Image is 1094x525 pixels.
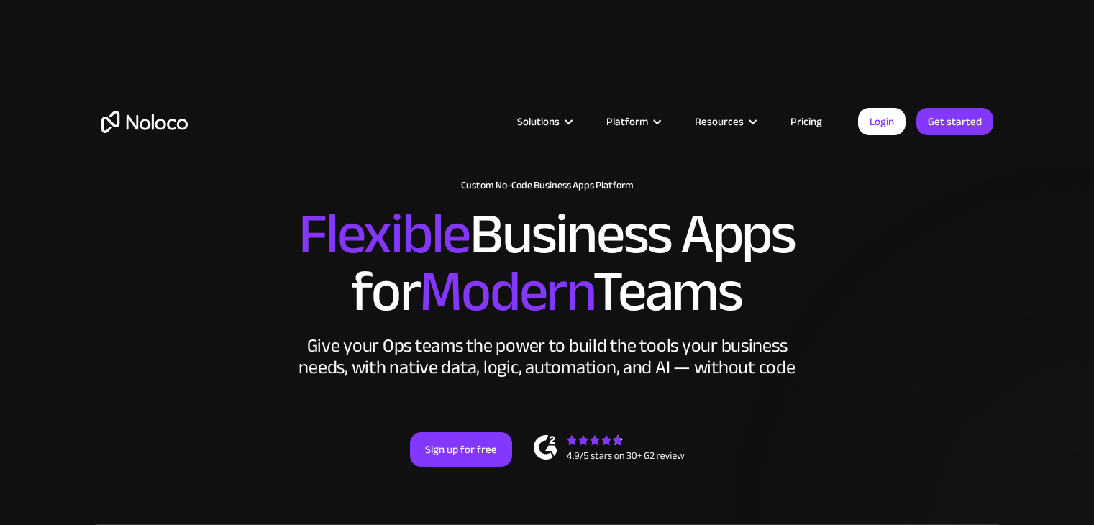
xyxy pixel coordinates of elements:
a: Login [858,108,906,135]
a: Get started [916,108,993,135]
h2: Business Apps for Teams [101,206,993,321]
div: Solutions [517,112,560,131]
div: Platform [588,112,677,131]
div: Give your Ops teams the power to build the tools your business needs, with native data, logic, au... [296,335,799,378]
span: Modern [419,238,593,345]
a: home [101,111,188,133]
div: Resources [677,112,772,131]
div: Resources [695,112,744,131]
div: Solutions [499,112,588,131]
a: Sign up for free [410,432,512,467]
div: Platform [606,112,648,131]
span: Flexible [298,181,470,288]
a: Pricing [772,112,840,131]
